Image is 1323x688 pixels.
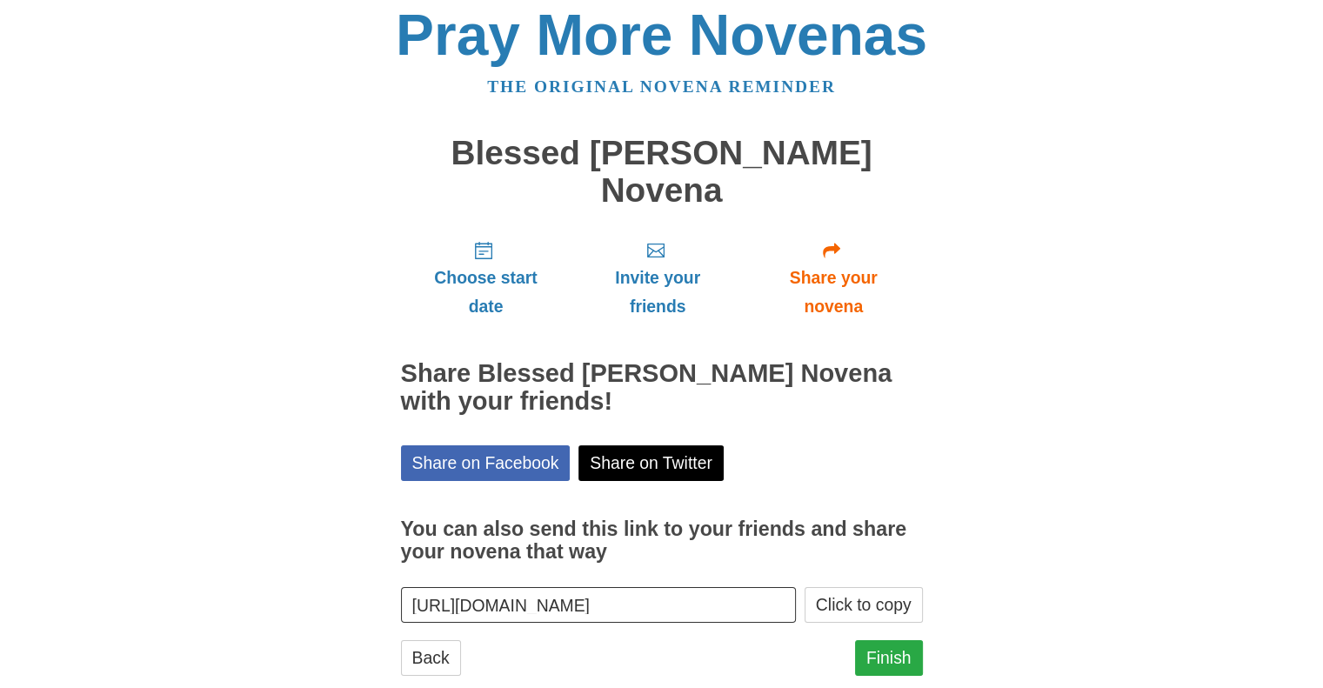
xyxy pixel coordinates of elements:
[401,518,923,563] h3: You can also send this link to your friends and share your novena that way
[418,264,554,321] span: Choose start date
[401,226,571,330] a: Choose start date
[571,226,744,330] a: Invite your friends
[401,135,923,209] h1: Blessed [PERSON_NAME] Novena
[805,587,923,623] button: Click to copy
[487,77,836,96] a: The original novena reminder
[401,640,461,676] a: Back
[745,226,923,330] a: Share your novena
[578,445,724,481] a: Share on Twitter
[401,360,923,416] h2: Share Blessed [PERSON_NAME] Novena with your friends!
[401,445,571,481] a: Share on Facebook
[762,264,905,321] span: Share your novena
[588,264,726,321] span: Invite your friends
[855,640,923,676] a: Finish
[396,3,927,67] a: Pray More Novenas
